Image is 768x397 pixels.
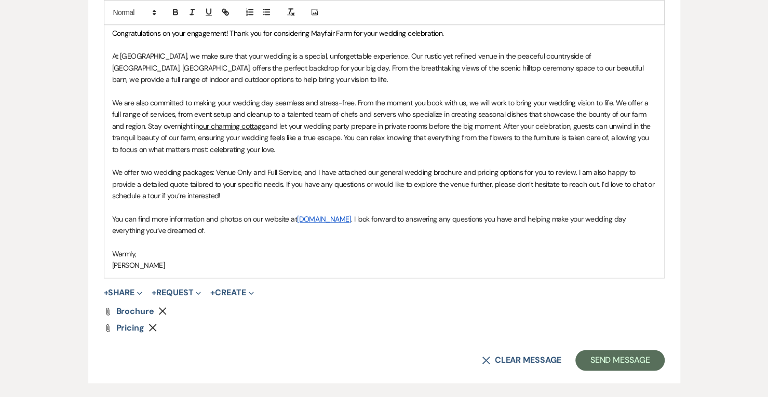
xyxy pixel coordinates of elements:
[116,324,144,332] a: Pricing
[112,98,650,131] span: We are also committed to making your wedding day seamless and stress-free. From the moment you bo...
[112,214,298,224] span: You can find more information and photos on our website at
[152,289,156,297] span: +
[112,261,165,270] span: [PERSON_NAME]
[104,289,109,297] span: +
[210,289,253,297] button: Create
[482,356,561,364] button: Clear message
[116,322,144,333] span: Pricing
[112,168,656,200] span: We offer two wedding packages: Venue Only and Full Service, and I have attached our general weddi...
[199,121,265,131] a: our charming cottage
[210,289,215,297] span: +
[112,51,645,84] span: At [GEOGRAPHIC_DATA], we make sure that your wedding is a special, unforgettable experience. Our ...
[116,306,154,317] span: Brochure
[112,214,628,235] span: . I look forward to answering any questions you have and helping make your wedding day everything...
[104,289,143,297] button: Share
[112,249,137,258] span: Warmly,
[116,307,154,316] a: Brochure
[152,289,201,297] button: Request
[112,121,652,154] span: and let your wedding party prepare in private rooms before the big moment. After your celebration...
[112,29,444,38] span: Congratulations on your engagement! Thank you for considering Mayfair Farm for your wedding celeb...
[297,214,351,224] a: [DOMAIN_NAME]
[575,350,664,371] button: Send Message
